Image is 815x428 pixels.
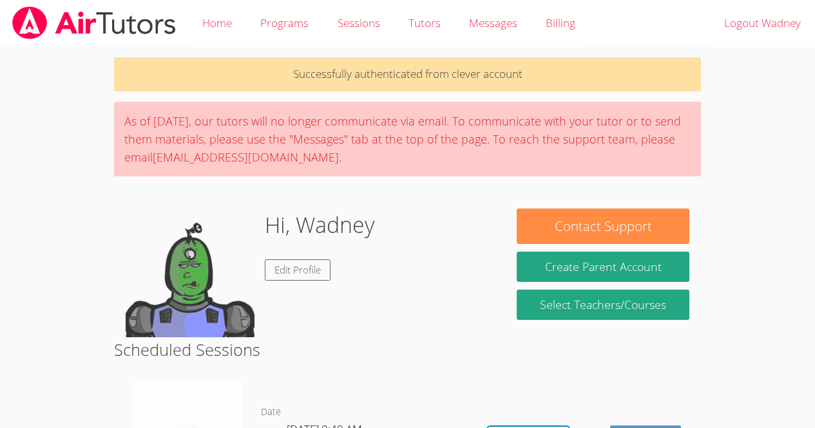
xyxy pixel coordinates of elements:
[261,404,281,420] dt: Date
[517,290,689,320] a: Select Teachers/Courses
[517,209,689,244] button: Contact Support
[265,209,375,241] h1: Hi, Wadney
[114,337,701,362] h2: Scheduled Sessions
[469,15,517,30] span: Messages
[114,102,701,176] div: As of [DATE], our tutors will no longer communicate via email. To communicate with your tutor or ...
[11,6,177,39] img: airtutors_banner-c4298cdbf04f3fff15de1276eac7730deb9818008684d7c2e4769d2f7ddbe033.png
[517,252,689,282] button: Create Parent Account
[126,209,254,337] img: default.png
[265,259,331,281] a: Edit Profile
[114,57,701,91] p: Successfully authenticated from clever account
